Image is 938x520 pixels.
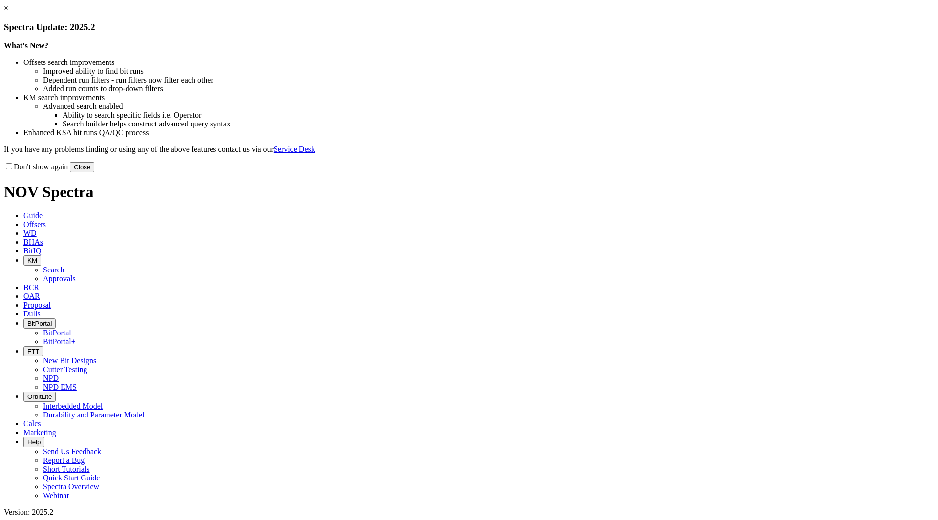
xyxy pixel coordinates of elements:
a: New Bit Designs [43,356,96,365]
h1: NOV Spectra [4,183,934,201]
span: Dulls [23,310,41,318]
span: BHAs [23,238,43,246]
span: OrbitLite [27,393,52,400]
p: If you have any problems finding or using any of the above features contact us via our [4,145,934,154]
a: × [4,4,8,12]
li: Search builder helps construct advanced query syntax [63,120,934,128]
a: Spectra Overview [43,482,99,491]
li: Advanced search enabled [43,102,934,111]
span: WD [23,229,37,237]
h3: Spectra Update: 2025.2 [4,22,934,33]
li: Improved ability to find bit runs [43,67,934,76]
a: Cutter Testing [43,365,87,374]
span: Help [27,438,41,446]
span: BCR [23,283,39,291]
a: BitPortal+ [43,337,76,346]
a: Quick Start Guide [43,474,100,482]
span: BitPortal [27,320,52,327]
strong: What's New? [4,42,48,50]
a: Search [43,266,64,274]
li: Added run counts to drop-down filters [43,84,934,93]
li: Ability to search specific fields i.e. Operator [63,111,934,120]
span: BitIQ [23,247,41,255]
li: Offsets search improvements [23,58,934,67]
a: Interbedded Model [43,402,103,410]
a: Webinar [43,491,69,499]
span: FTT [27,348,39,355]
a: BitPortal [43,329,71,337]
a: Service Desk [274,145,315,153]
a: Send Us Feedback [43,447,101,456]
span: OAR [23,292,40,300]
a: Approvals [43,274,76,283]
button: Close [70,162,94,172]
a: Durability and Parameter Model [43,411,145,419]
li: KM search improvements [23,93,934,102]
span: Proposal [23,301,51,309]
a: NPD EMS [43,383,77,391]
span: KM [27,257,37,264]
span: Marketing [23,428,56,437]
a: Short Tutorials [43,465,90,473]
a: NPD [43,374,59,382]
li: Enhanced KSA bit runs QA/QC process [23,128,934,137]
a: Report a Bug [43,456,85,464]
span: Guide [23,211,43,220]
li: Dependent run filters - run filters now filter each other [43,76,934,84]
span: Calcs [23,419,41,428]
span: Offsets [23,220,46,229]
input: Don't show again [6,163,12,169]
div: Version: 2025.2 [4,508,934,517]
label: Don't show again [4,163,68,171]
